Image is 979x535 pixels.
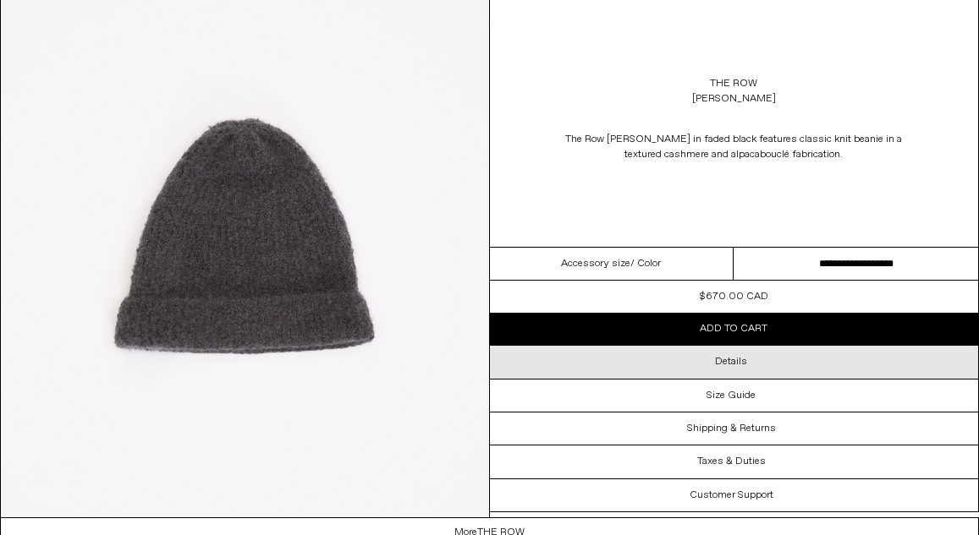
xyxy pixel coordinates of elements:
div: $670.00 CAD [700,289,768,304]
span: / Color [630,256,661,271]
p: The Row [PERSON_NAME] in faded black features classic knit beanie in a textured cashmere and alpaca [564,123,903,171]
span: bouclé fabrication. [760,148,843,161]
span: Accessory size [561,256,630,271]
span: Add to cart [700,322,767,336]
a: The Row [710,76,757,91]
div: [PERSON_NAME] [692,91,776,106]
h3: Size Guide [707,390,756,401]
h3: Taxes & Duties [697,456,766,467]
h3: Details [715,356,747,368]
h3: Customer Support [690,489,773,501]
h3: Shipping & Returns [687,423,776,434]
button: Add to cart [490,313,979,345]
